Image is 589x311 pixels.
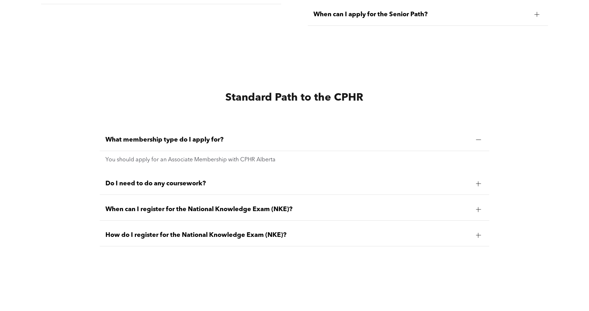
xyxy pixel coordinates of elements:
span: When can I apply for the Senior Path? [313,11,529,18]
span: When can I register for the National Knowledge Exam (NKE)? [105,205,470,213]
span: Do I need to do any coursework? [105,180,470,187]
span: What membership type do I apply for? [105,136,470,144]
span: How do I register for the National Knowledge Exam (NKE)? [105,231,470,239]
p: You should apply for an Associate Membership with CPHR Alberta [105,157,484,163]
span: Standard Path to the CPHR [225,92,363,103]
